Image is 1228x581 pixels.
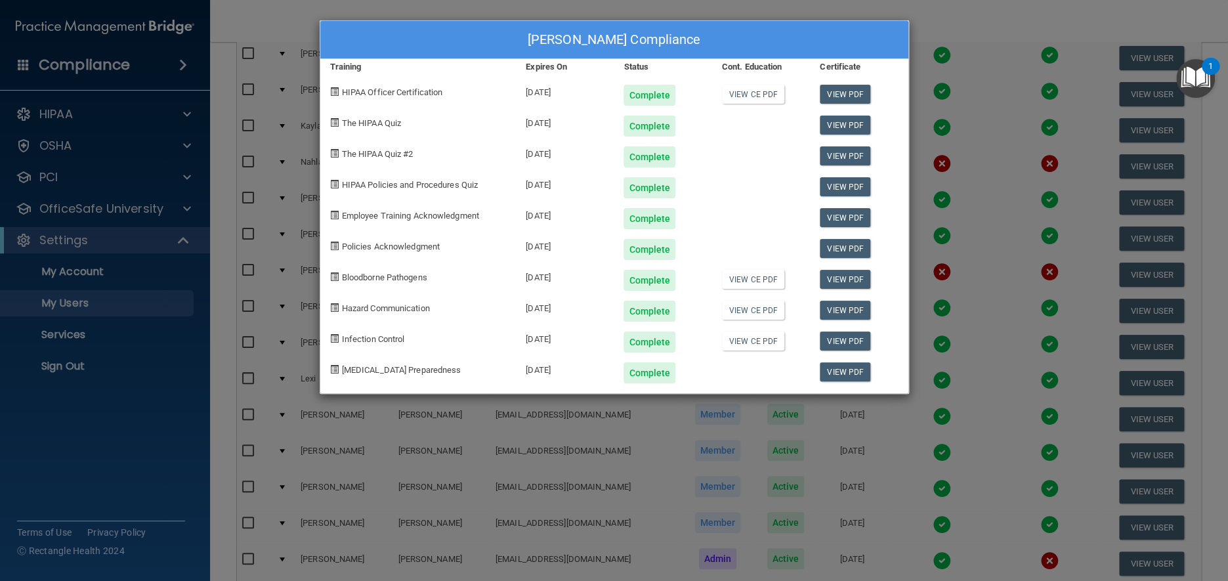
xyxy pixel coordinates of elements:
[516,59,614,75] div: Expires On
[624,146,675,167] div: Complete
[624,332,675,353] div: Complete
[614,59,711,75] div: Status
[516,75,614,106] div: [DATE]
[1208,66,1213,83] div: 1
[624,301,675,322] div: Complete
[820,301,870,320] a: View PDF
[516,137,614,167] div: [DATE]
[722,270,784,289] a: View CE PDF
[342,242,440,251] span: Policies Acknowledgment
[624,270,675,291] div: Complete
[722,301,784,320] a: View CE PDF
[320,21,908,59] div: [PERSON_NAME] Compliance
[516,291,614,322] div: [DATE]
[342,365,461,375] span: [MEDICAL_DATA] Preparedness
[516,260,614,291] div: [DATE]
[624,239,675,260] div: Complete
[712,59,810,75] div: Cont. Education
[624,208,675,229] div: Complete
[820,208,870,227] a: View PDF
[516,353,614,383] div: [DATE]
[820,332,870,351] a: View PDF
[820,239,870,258] a: View PDF
[342,118,401,128] span: The HIPAA Quiz
[516,322,614,353] div: [DATE]
[810,59,908,75] div: Certificate
[516,167,614,198] div: [DATE]
[1176,59,1215,98] button: Open Resource Center, 1 new notification
[342,87,443,97] span: HIPAA Officer Certification
[624,177,675,198] div: Complete
[342,149,413,159] span: The HIPAA Quiz #2
[342,272,427,282] span: Bloodborne Pathogens
[342,211,479,221] span: Employee Training Acknowledgment
[342,303,430,313] span: Hazard Communication
[342,180,478,190] span: HIPAA Policies and Procedures Quiz
[820,270,870,289] a: View PDF
[820,177,870,196] a: View PDF
[516,106,614,137] div: [DATE]
[624,362,675,383] div: Complete
[820,85,870,104] a: View PDF
[516,198,614,229] div: [DATE]
[516,229,614,260] div: [DATE]
[624,85,675,106] div: Complete
[820,362,870,381] a: View PDF
[624,116,675,137] div: Complete
[722,85,784,104] a: View CE PDF
[722,332,784,351] a: View CE PDF
[320,59,517,75] div: Training
[342,334,405,344] span: Infection Control
[820,116,870,135] a: View PDF
[820,146,870,165] a: View PDF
